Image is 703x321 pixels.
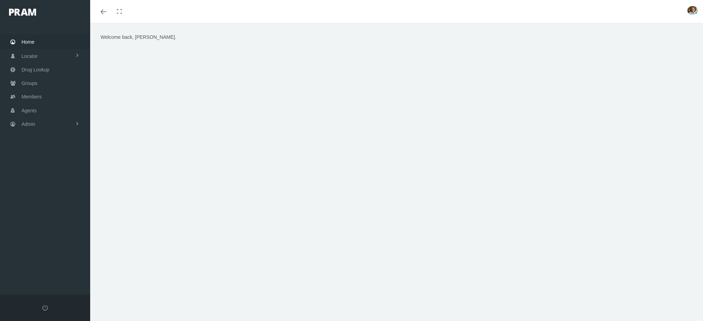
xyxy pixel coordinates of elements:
[22,50,38,63] span: Locator
[22,77,37,90] span: Groups
[22,35,34,49] span: Home
[22,90,42,103] span: Members
[9,9,36,16] img: PRAM_20_x_78.png
[22,104,37,117] span: Agents
[687,6,698,15] img: S_Profile_Picture_15241.jpg
[22,63,49,76] span: Drug Lookup
[22,118,35,131] span: Admin
[101,34,176,40] span: Welcome back, [PERSON_NAME].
